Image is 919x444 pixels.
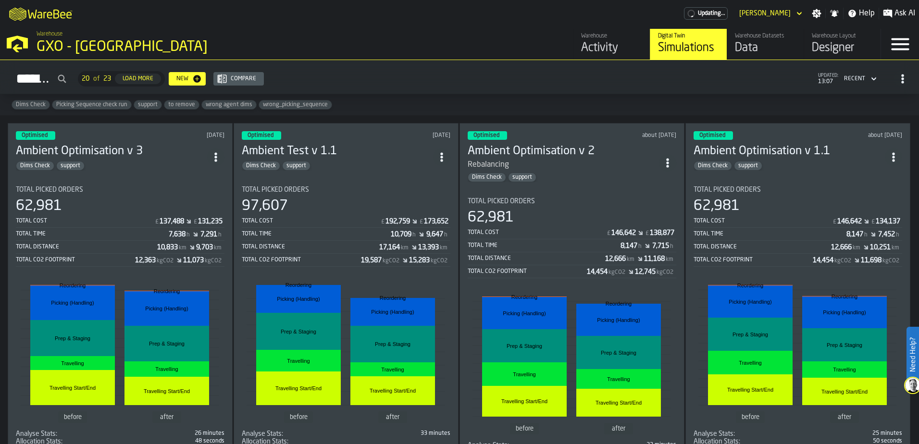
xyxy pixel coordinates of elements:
[881,29,919,60] label: button-toggle-Menu
[16,186,224,194] div: Title
[739,10,791,17] div: DropdownMenuValue-Kzysztof Malecki
[213,72,264,86] button: button-Compare
[16,257,135,263] div: Total CO2 Footprint
[16,218,154,224] div: Total Cost
[183,257,204,264] div: Stat Value
[169,231,186,238] div: Stat Value
[283,162,310,169] span: support
[650,229,674,237] div: Stat Value
[468,229,606,236] div: Total Cost
[164,101,199,108] span: to remove
[424,218,448,225] div: Stat Value
[431,258,447,264] span: kgCO2
[37,38,296,56] div: GXO - [GEOGRAPHIC_DATA]
[259,101,332,108] span: wrong_picking_sequence
[812,33,873,39] div: Warehouse Layout
[694,197,740,215] div: 62,981
[587,268,608,276] div: Stat Value
[694,162,732,169] span: Dims Check
[694,218,832,224] div: Total Cost
[16,131,55,140] div: status-3 2
[242,430,344,438] div: Title
[214,245,222,251] span: km
[196,244,213,251] div: Stat Value
[200,231,217,238] div: Stat Value
[468,197,676,205] div: Title
[646,230,649,237] span: £
[16,430,224,438] div: stat-Analyse Stats:
[157,244,178,251] div: Stat Value
[412,232,416,238] span: h
[694,244,831,250] div: Total Distance
[242,162,280,169] span: Dims Check
[694,430,796,438] div: Title
[468,159,659,171] div: Rebalancing
[468,197,676,278] div: stat-Total Picked Orders
[837,218,862,225] div: Stat Value
[409,257,430,264] div: Stat Value
[242,430,450,438] div: stat-Analyse Stats:
[694,257,813,263] div: Total CO2 Footprint
[202,101,256,108] span: wrong agent dims
[819,132,902,139] div: Updated: 14/08/2025, 14:20:09 Created: 14/08/2025, 00:19:03
[468,197,535,205] span: Total Picked Orders
[657,269,673,276] span: kgCO2
[242,186,309,194] span: Total Picked Orders
[694,131,733,140] div: status-3 2
[573,29,650,60] a: link-to-/wh/i/ae0cd702-8cb1-4091-b3be-0aee77957c79/feed/
[16,144,207,159] h3: Ambient Optimisation v 3
[290,414,308,420] text: before
[735,8,804,19] div: DropdownMenuValue-Kzysztof Malecki
[581,40,642,56] div: Activity
[12,101,50,108] span: Dims Check
[621,242,637,250] div: Stat Value
[612,425,626,432] text: after
[16,430,118,438] div: Title
[694,186,761,194] span: Total Picked Orders
[658,33,719,39] div: Digital Twin
[833,219,836,225] span: £
[361,257,382,264] div: Stat Value
[242,144,433,159] h3: Ambient Test v 1.1
[367,132,450,139] div: Updated: 28/08/2025, 23:03:38 Created: 08/07/2025, 23:59:55
[141,132,224,139] div: Updated: 28/08/2025, 23:36:39 Created: 28/08/2025, 22:58:04
[468,144,659,159] h3: Ambient Optimisation v 2
[386,414,400,420] text: after
[383,258,399,264] span: kgCO2
[818,78,838,85] span: 13:07
[694,144,885,159] div: Ambient Optimisation v 1.1
[468,159,509,171] div: Rebalancing
[844,8,879,19] label: button-toggle-Help
[882,258,899,264] span: kgCO2
[635,268,656,276] div: Stat Value
[838,414,852,420] text: after
[115,74,161,84] button: button-Load More
[698,10,725,17] span: Updating...
[684,7,728,20] a: link-to-/wh/i/ae0cd702-8cb1-4091-b3be-0aee77957c79/settings/billing
[93,75,99,83] span: of
[52,101,131,108] span: Picking Sequence check run
[103,75,111,83] span: 23
[16,186,224,267] div: stat-Total Picked Orders
[173,75,192,82] div: New
[611,229,636,237] div: Stat Value
[800,430,902,437] div: 25 minutes
[644,255,665,263] div: Stat Value
[468,242,621,249] div: Total Time
[638,243,642,250] span: h
[831,244,852,251] div: Stat Value
[896,232,899,238] span: h
[694,186,902,194] div: Title
[840,73,879,85] div: DropdownMenuValue-4
[666,256,673,263] span: km
[652,242,669,250] div: Stat Value
[694,231,846,237] div: Total Time
[605,255,626,263] div: Stat Value
[879,8,919,19] label: button-toggle-Ask AI
[242,218,380,224] div: Total Cost
[16,430,57,438] span: Analyse Stats:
